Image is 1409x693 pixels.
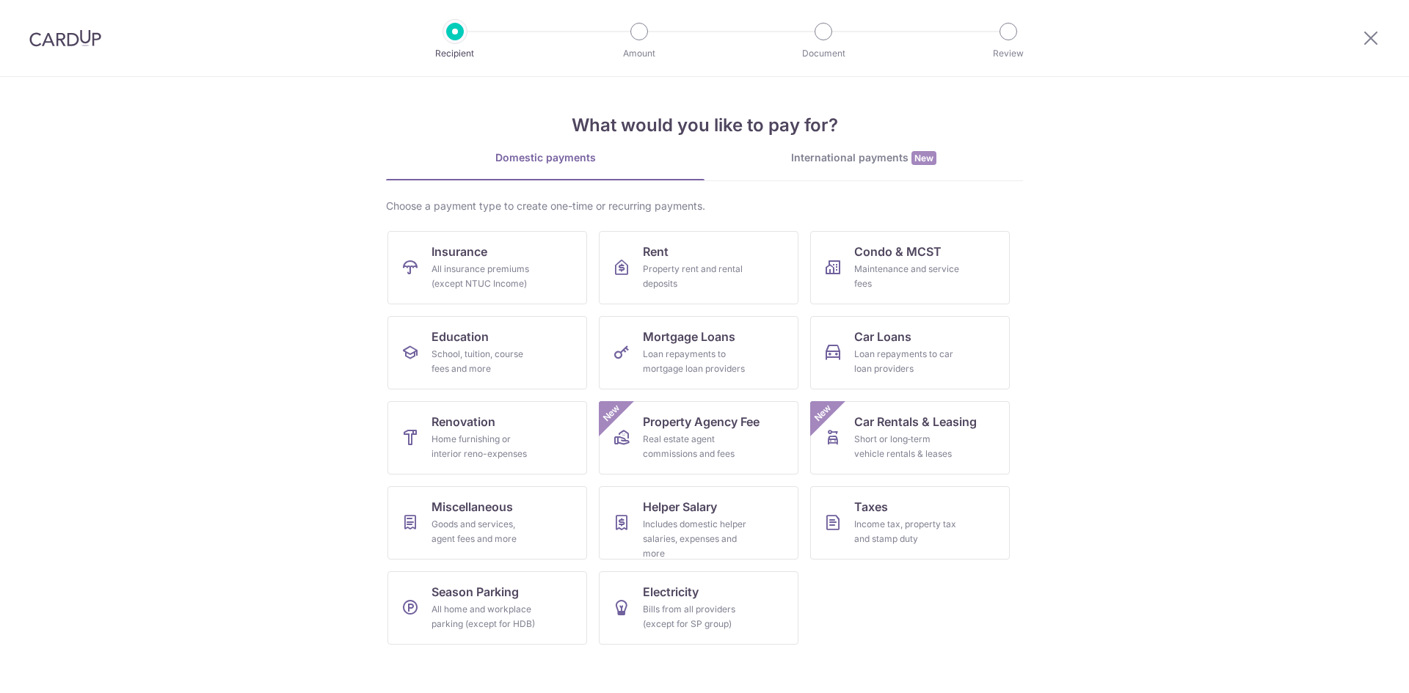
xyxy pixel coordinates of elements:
[29,29,101,47] img: CardUp
[643,328,735,345] span: Mortgage Loans
[810,231,1010,304] a: Condo & MCSTMaintenance and service fees
[432,347,537,376] div: School, tuition, course fees and more
[854,432,960,461] div: Short or long‑term vehicle rentals & leases
[911,151,936,165] span: New
[599,401,798,474] a: Property Agency FeeReal estate agent commissions and feesNew
[854,517,960,546] div: Income tax, property tax and stamp duty
[643,347,749,376] div: Loan repayments to mortgage loan providers
[811,401,835,425] span: New
[432,432,537,461] div: Home furnishing or interior reno-expenses
[599,231,798,304] a: RentProperty rent and rental deposits
[643,262,749,291] div: Property rent and rental deposits
[387,401,587,474] a: RenovationHome furnishing or interior reno-expenses
[386,112,1023,139] h4: What would you like to pay for?
[643,413,760,430] span: Property Agency Fee
[854,347,960,376] div: Loan repayments to car loan providers
[643,602,749,631] div: Bills from all providers (except for SP group)
[432,517,537,546] div: Goods and services, agent fees and more
[387,486,587,560] a: MiscellaneousGoods and services, agent fees and more
[386,199,1023,213] div: Choose a payment type to create one-time or recurring payments.
[432,498,513,516] span: Miscellaneous
[810,486,1010,560] a: TaxesIncome tax, property tax and stamp duty
[643,432,749,461] div: Real estate agent commissions and fees
[643,517,749,561] div: Includes domestic helper salaries, expenses and more
[599,486,798,560] a: Helper SalaryIncludes domestic helper salaries, expenses and more
[401,46,509,61] p: Recipient
[643,498,717,516] span: Helper Salary
[854,262,960,291] div: Maintenance and service fees
[769,46,878,61] p: Document
[432,243,487,260] span: Insurance
[810,316,1010,389] a: Car LoansLoan repayments to car loan providers
[599,316,798,389] a: Mortgage LoansLoan repayments to mortgage loan providers
[432,583,519,601] span: Season Parking
[432,262,537,291] div: All insurance premiums (except NTUC Income)
[810,401,1010,474] a: Car Rentals & LeasingShort or long‑term vehicle rentals & leasesNew
[432,328,489,345] span: Education
[432,413,495,430] span: Renovation
[704,150,1023,166] div: International payments
[387,231,587,304] a: InsuranceAll insurance premiums (except NTUC Income)
[643,243,669,260] span: Rent
[387,316,587,389] a: EducationSchool, tuition, course fees and more
[599,571,798,645] a: ElectricityBills from all providers (except for SP group)
[854,243,942,260] span: Condo & MCST
[386,150,704,165] div: Domestic payments
[1315,649,1394,686] iframe: Opens a widget where you can find more information
[854,498,888,516] span: Taxes
[854,413,977,430] span: Car Rentals & Leasing
[600,401,624,425] span: New
[432,602,537,631] div: All home and workplace parking (except for HDB)
[643,583,699,601] span: Electricity
[854,328,911,345] span: Car Loans
[585,46,693,61] p: Amount
[387,571,587,645] a: Season ParkingAll home and workplace parking (except for HDB)
[954,46,1063,61] p: Review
